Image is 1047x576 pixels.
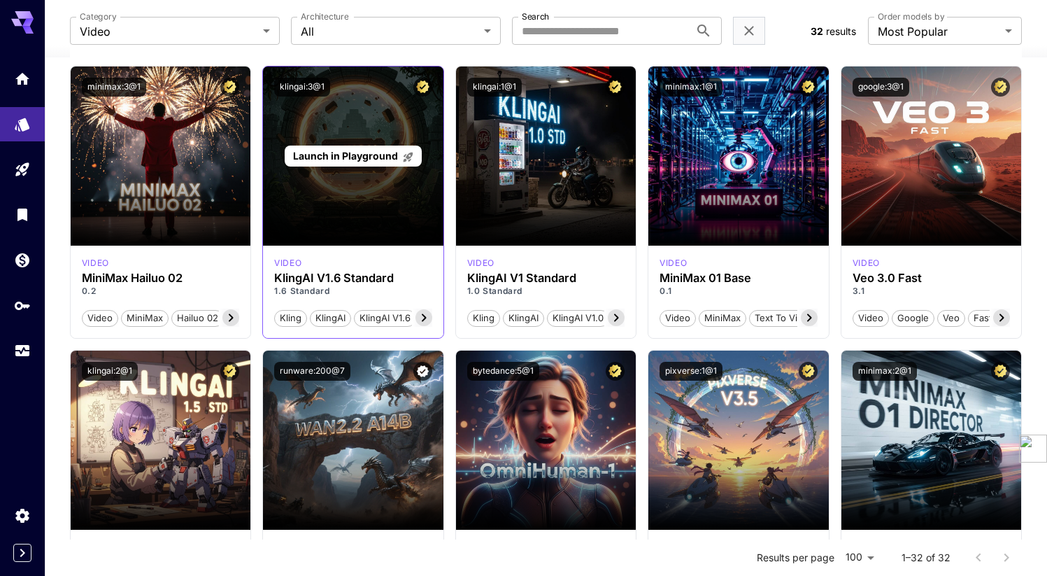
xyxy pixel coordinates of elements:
[853,257,880,269] div: google_veo_3_fast
[220,362,239,381] button: Certified Model – Vetted for best performance and includes a commercial license.
[503,309,544,327] button: KlingAI
[172,311,223,325] span: Hailuo 02
[274,78,330,97] button: klingai:3@1
[699,311,746,325] span: MiniMax
[467,285,625,297] p: 1.0 Standard
[293,150,398,162] span: Launch in Playground
[82,272,239,285] h3: MiniMax Hailuo 02
[853,311,888,325] span: Video
[504,311,543,325] span: KlingAI
[121,309,169,327] button: MiniMax
[274,257,301,269] p: video
[660,257,687,269] p: video
[660,309,696,327] button: Video
[853,272,1010,285] h3: Veo 3.0 Fast
[757,551,834,565] p: Results per page
[969,311,997,325] span: Fast
[467,257,494,269] div: klingai_1_0_std
[14,161,31,178] div: Playground
[82,362,138,381] button: klingai:2@1
[274,309,307,327] button: Kling
[991,78,1010,97] button: Certified Model – Vetted for best performance and includes a commercial license.
[741,22,757,40] button: Clear filters (1)
[853,285,1010,297] p: 3.1
[878,23,999,40] span: Most Popular
[892,311,934,325] span: Google
[83,311,117,325] span: Video
[82,257,109,269] p: video
[413,78,432,97] button: Certified Model – Vetted for best performance and includes a commercial license.
[14,111,31,129] div: Models
[660,78,722,97] button: minimax:1@1
[467,78,522,97] button: klingai:1@1
[274,272,432,285] h3: KlingAI V1.6 Standard
[937,309,965,327] button: Veo
[1019,435,1047,463] img: side-widget.svg
[274,362,350,381] button: runware:200@7
[80,23,257,40] span: Video
[467,309,500,327] button: Kling
[467,362,539,381] button: bytedance:5@1
[826,25,856,37] span: results
[606,78,625,97] button: Certified Model – Vetted for best performance and includes a commercial license.
[14,297,31,314] div: API Keys
[968,309,997,327] button: Fast
[285,146,421,167] a: Launch in Playground
[799,78,818,97] button: Certified Model – Vetted for best performance and includes a commercial license.
[171,309,224,327] button: Hailuo 02
[354,309,416,327] button: KlingAI v1.6
[14,507,31,524] div: Settings
[355,311,415,325] span: KlingAI v1.6
[413,362,432,381] button: Verified working
[82,257,109,269] div: minimax_hailuo_02
[699,309,746,327] button: MiniMax
[82,285,239,297] p: 0.2
[301,10,348,22] label: Architecture
[991,362,1010,381] button: Certified Model – Vetted for best performance and includes a commercial license.
[660,257,687,269] div: minimax_01_base
[811,25,823,37] span: 32
[82,309,118,327] button: Video
[14,342,31,360] div: Usage
[220,78,239,97] button: Certified Model – Vetted for best performance and includes a commercial license.
[840,547,879,568] div: 100
[311,311,350,325] span: KlingAI
[606,362,625,381] button: Certified Model – Vetted for best performance and includes a commercial license.
[853,78,909,97] button: google:3@1
[275,311,306,325] span: Kling
[82,78,146,97] button: minimax:3@1
[750,311,819,325] span: Text To Video
[749,309,820,327] button: Text To Video
[660,272,817,285] h3: MiniMax 01 Base
[310,309,351,327] button: KlingAI
[274,257,301,269] div: klingai_1_6_std
[301,23,478,40] span: All
[902,551,950,565] p: 1–32 of 32
[14,70,31,87] div: Home
[660,285,817,297] p: 0.1
[878,10,944,22] label: Order models by
[467,272,625,285] h3: KlingAI V1 Standard
[892,309,934,327] button: Google
[547,309,609,327] button: KlingAI v1.0
[799,362,818,381] button: Certified Model – Vetted for best performance and includes a commercial license.
[80,10,117,22] label: Category
[853,309,889,327] button: Video
[938,311,964,325] span: Veo
[274,285,432,297] p: 1.6 Standard
[13,544,31,562] button: Expand sidebar
[853,257,880,269] p: video
[853,362,917,381] button: minimax:2@1
[14,251,31,269] div: Wallet
[660,311,695,325] span: Video
[468,311,499,325] span: Kling
[548,311,608,325] span: KlingAI v1.0
[467,257,494,269] p: video
[122,311,168,325] span: MiniMax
